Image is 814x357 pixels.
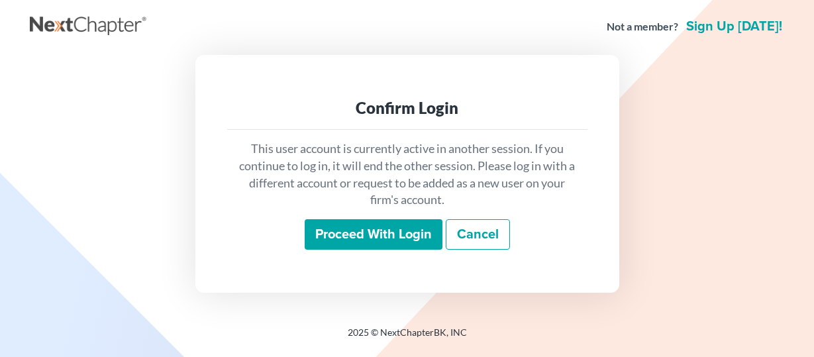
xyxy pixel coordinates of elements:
div: Confirm Login [238,97,577,119]
a: Sign up [DATE]! [684,20,785,33]
input: Proceed with login [305,219,442,250]
p: This user account is currently active in another session. If you continue to log in, it will end ... [238,140,577,209]
a: Cancel [446,219,510,250]
div: 2025 © NextChapterBK, INC [30,326,785,350]
strong: Not a member? [607,19,678,34]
